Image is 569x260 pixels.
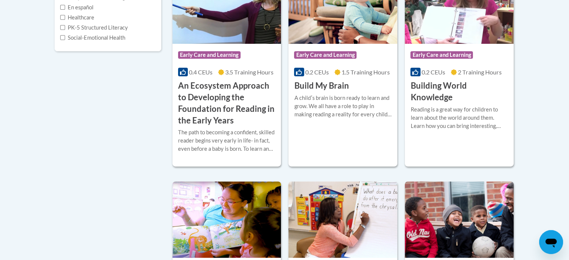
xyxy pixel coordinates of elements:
span: 2 Training Hours [458,68,502,76]
input: Checkbox for Options [60,5,65,10]
div: The path to becoming a confident, skilled reader begins very early in life- in fact, even before ... [178,128,276,153]
div: A childʹs brain is born ready to learn and grow. We all have a role to play in making reading a r... [294,94,392,119]
img: Course Logo [288,181,397,258]
span: Early Care and Learning [178,51,241,59]
span: Early Care and Learning [410,51,473,59]
span: 3.5 Training Hours [225,68,273,76]
label: En español [60,3,94,12]
img: Course Logo [172,181,281,258]
h3: Building World Knowledge [410,80,508,103]
h3: An Ecosystem Approach to Developing the Foundation for Reading in the Early Years [178,80,276,126]
input: Checkbox for Options [60,15,65,20]
label: Healthcare [60,13,94,22]
iframe: Button to launch messaging window [539,230,563,254]
input: Checkbox for Options [60,35,65,40]
span: 0.4 CEUs [189,68,212,76]
span: 0.2 CEUs [422,68,445,76]
img: Course Logo [405,181,514,258]
span: Early Care and Learning [294,51,357,59]
div: Reading is a great way for children to learn about the world around them. Learn how you can bring... [410,105,508,130]
label: PK-5 Structured Literacy [60,24,128,32]
span: 1.5 Training Hours [342,68,390,76]
label: Social-Emotional Health [60,34,125,42]
h3: Build My Brain [294,80,349,92]
span: 0.2 CEUs [305,68,329,76]
input: Checkbox for Options [60,25,65,30]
